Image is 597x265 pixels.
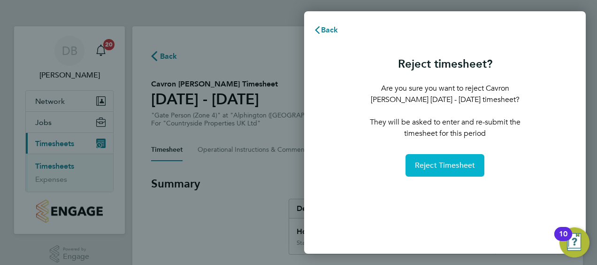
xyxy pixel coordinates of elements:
span: Reject Timesheet [415,161,475,170]
button: Reject Timesheet [406,154,485,177]
div: 10 [559,234,567,246]
span: Back [321,25,338,34]
h3: Reject timesheet? [362,56,528,71]
p: Are you sure you want to reject Cavron [PERSON_NAME] [DATE] - [DATE] timesheet? [362,83,528,105]
p: They will be asked to enter and re-submit the timesheet for this period [362,117,528,139]
button: Back [304,21,348,39]
button: Open Resource Center, 10 new notifications [559,227,589,257]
